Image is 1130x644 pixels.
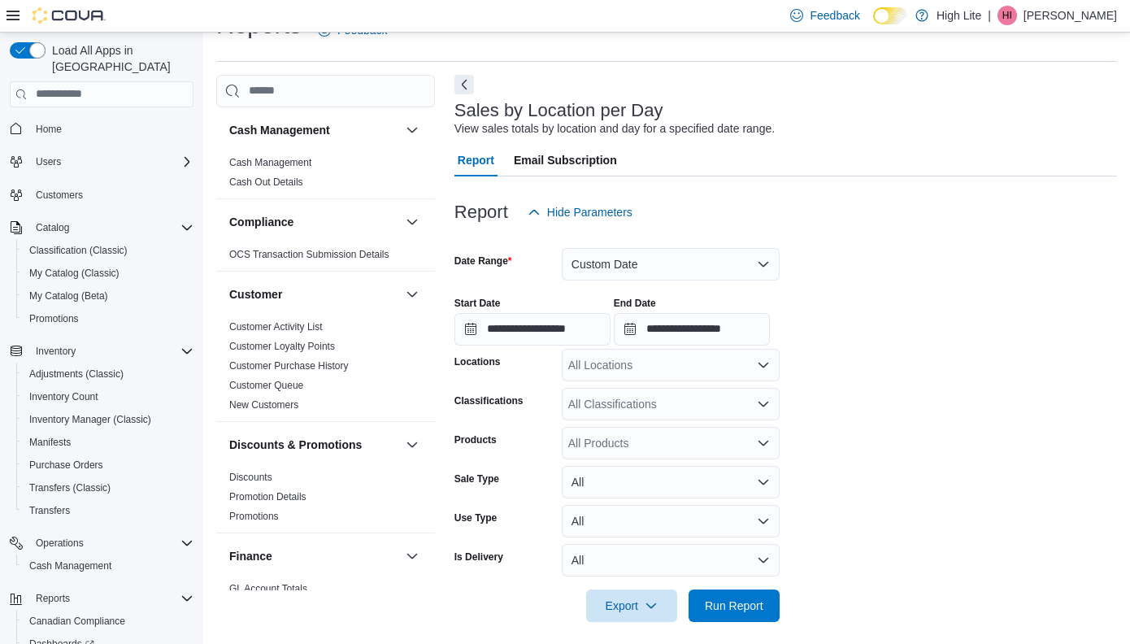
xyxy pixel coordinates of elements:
button: My Catalog (Classic) [16,262,200,285]
h3: Customer [229,286,282,302]
button: Open list of options [757,437,770,450]
h3: Compliance [229,214,293,230]
a: Classification (Classic) [23,241,134,260]
div: Hicham Ibari [997,6,1017,25]
a: Promotions [23,309,85,329]
button: Customer [229,286,399,302]
div: Customer [216,317,435,421]
span: Operations [29,533,193,553]
label: Products [454,433,497,446]
a: Cash Out Details [229,176,303,188]
button: Reports [3,587,200,610]
input: Dark Mode [873,7,907,24]
button: Users [29,152,67,172]
button: Operations [3,532,200,555]
span: Users [36,155,61,168]
span: Reports [36,592,70,605]
button: Discounts & Promotions [229,437,399,453]
label: Sale Type [454,472,499,485]
span: Manifests [23,433,193,452]
a: Inventory Manager (Classic) [23,410,158,429]
span: My Catalog (Classic) [23,263,193,283]
h3: Discounts & Promotions [229,437,362,453]
span: Transfers [29,504,70,517]
span: My Catalog (Beta) [29,289,108,302]
h3: Report [454,202,508,222]
button: My Catalog (Beta) [16,285,200,307]
button: Purchase Orders [16,454,200,476]
button: Discounts & Promotions [402,435,422,455]
a: Canadian Compliance [23,611,132,631]
span: Export [596,590,667,622]
label: Date Range [454,255,512,268]
button: All [562,544,780,577]
span: Customers [29,185,193,205]
span: Email Subscription [514,144,617,176]
button: Users [3,150,200,173]
button: Customer [402,285,422,304]
button: Custom Date [562,248,780,281]
button: Cash Management [229,122,399,138]
label: Classifications [454,394,524,407]
button: Transfers (Classic) [16,476,200,499]
button: Cash Management [402,120,422,140]
span: Operations [36,537,84,550]
div: Finance [216,579,435,624]
span: Transfers (Classic) [29,481,111,494]
a: Home [29,120,68,139]
span: HI [1002,6,1012,25]
div: Compliance [216,245,435,271]
div: Cash Management [216,153,435,198]
a: Promotion Details [229,491,306,503]
span: My Catalog (Beta) [23,286,193,306]
span: Reports [29,589,193,608]
button: Operations [29,533,90,553]
label: Start Date [454,297,501,310]
button: Compliance [402,212,422,232]
span: Manifests [29,436,71,449]
p: High Lite [937,6,981,25]
span: Adjustments (Classic) [23,364,193,384]
button: Manifests [16,431,200,454]
span: Inventory [29,342,193,361]
a: Transfers [23,501,76,520]
a: Discounts [229,472,272,483]
a: Transfers (Classic) [23,478,117,498]
button: Finance [402,546,422,566]
button: Customers [3,183,200,207]
span: Home [36,123,62,136]
a: Promotions [229,511,279,522]
span: Inventory Count [29,390,98,403]
button: Inventory [3,340,200,363]
span: Inventory Manager (Classic) [23,410,193,429]
span: Promotions [29,312,79,325]
label: Use Type [454,511,497,524]
a: Cash Management [23,556,118,576]
h3: Cash Management [229,122,330,138]
a: My Catalog (Beta) [23,286,115,306]
span: Inventory [36,345,76,358]
button: Hide Parameters [521,196,639,228]
span: Cash Management [23,556,193,576]
a: Inventory Count [23,387,105,407]
button: Open list of options [757,398,770,411]
button: Compliance [229,214,399,230]
a: Customer Loyalty Points [229,341,335,352]
a: GL Account Totals [229,583,307,594]
span: Canadian Compliance [23,611,193,631]
span: Adjustments (Classic) [29,368,124,381]
a: Customer Activity List [229,321,323,333]
span: Run Report [705,598,763,614]
button: Next [454,75,474,94]
button: Home [3,117,200,141]
img: Cova [33,7,106,24]
button: Finance [229,548,399,564]
span: Purchase Orders [23,455,193,475]
span: Report [458,144,494,176]
button: All [562,466,780,498]
p: [PERSON_NAME] [1024,6,1117,25]
h3: Finance [229,548,272,564]
span: Dark Mode [873,24,874,25]
div: View sales totals by location and day for a specified date range. [454,120,775,137]
a: Customer Purchase History [229,360,349,372]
